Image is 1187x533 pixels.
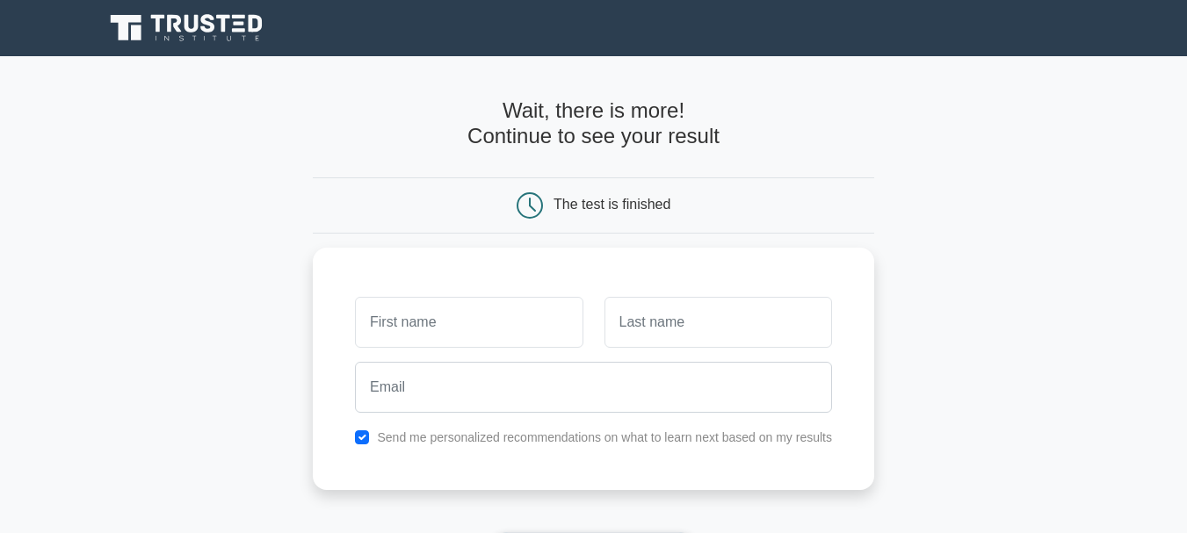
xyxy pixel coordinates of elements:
[355,362,832,413] input: Email
[377,430,832,444] label: Send me personalized recommendations on what to learn next based on my results
[604,297,832,348] input: Last name
[313,98,874,149] h4: Wait, there is more! Continue to see your result
[355,297,583,348] input: First name
[554,197,670,212] div: The test is finished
